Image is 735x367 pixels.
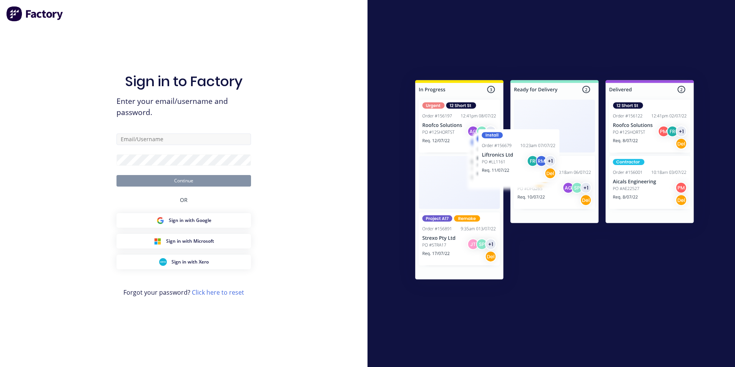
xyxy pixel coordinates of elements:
img: Xero Sign in [159,258,167,266]
div: OR [180,187,188,213]
img: Factory [6,6,64,22]
span: Sign in with Xero [171,259,209,265]
img: Microsoft Sign in [154,237,161,245]
span: Forgot your password? [123,288,244,297]
button: Continue [116,175,251,187]
a: Click here to reset [192,288,244,297]
input: Email/Username [116,133,251,145]
h1: Sign in to Factory [125,73,243,90]
img: Sign in [398,65,711,298]
img: Google Sign in [156,217,164,224]
button: Xero Sign inSign in with Xero [116,255,251,269]
button: Google Sign inSign in with Google [116,213,251,228]
span: Sign in with Microsoft [166,238,214,245]
span: Enter your email/username and password. [116,96,251,118]
span: Sign in with Google [169,217,211,224]
button: Microsoft Sign inSign in with Microsoft [116,234,251,249]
